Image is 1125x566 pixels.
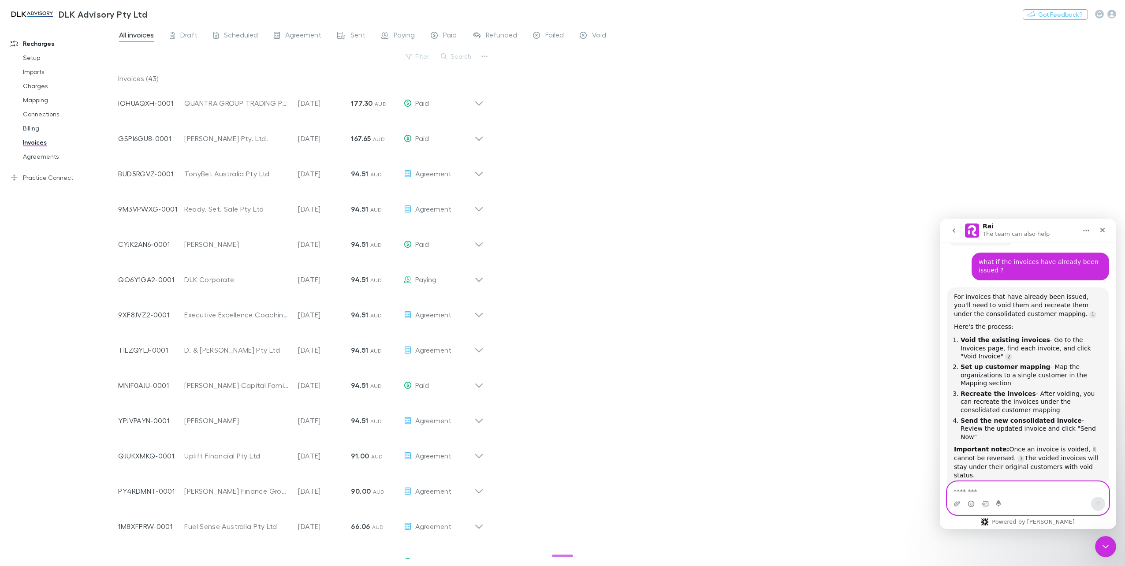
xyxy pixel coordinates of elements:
[351,275,368,284] strong: 94.51
[373,488,385,495] span: AUD
[111,82,491,117] div: IOHUAQXH-0001QUANTRA GROUP TRADING PTY LTD[DATE]177.30 AUDPaid
[111,117,491,153] div: GSPI6GU8-0001[PERSON_NAME] Pty. Ltd.[DATE]167.65 AUDPaid
[350,30,365,42] span: Sent
[370,171,382,178] span: AUD
[370,312,382,319] span: AUD
[184,133,289,144] div: [PERSON_NAME] Pty. Ltd.
[351,99,373,108] strong: 177.30
[401,51,435,62] button: Filter
[1095,536,1116,557] iframe: Intercom live chat
[940,219,1116,529] iframe: Intercom live chat
[370,242,382,248] span: AUD
[371,453,383,460] span: AUD
[298,239,351,249] p: [DATE]
[184,98,289,108] div: QUANTRA GROUP TRADING PTY LTD
[373,136,385,142] span: AUD
[351,416,368,425] strong: 94.51
[415,557,429,566] span: Paid
[370,383,382,389] span: AUD
[118,309,184,320] p: 9XF8JVZ2-0001
[351,487,371,495] strong: 90.00
[2,37,123,51] a: Recharges
[111,435,491,470] div: QJUKXMKQ-0001Uplift Financial Pty Ltd[DATE]91.00 AUDAgreement
[351,451,369,460] strong: 91.00
[2,171,123,185] a: Practice Connect
[118,451,184,461] p: QJUKXMKQ-0001
[180,30,197,42] span: Draft
[298,451,351,461] p: [DATE]
[298,133,351,144] p: [DATE]
[118,274,184,285] p: QO6Y1GA2-0001
[415,487,451,495] span: Agreement
[285,30,321,42] span: Agreement
[184,451,289,461] div: Uplift Financial Pty Ltd
[415,169,451,178] span: Agreement
[184,486,289,496] div: [PERSON_NAME] Finance Group Pty Ltd
[370,277,382,283] span: AUD
[111,188,491,223] div: 9M3VPWXG-0001Ready. Set. Sale Pty Ltd[DATE]94.51 AUDAgreement
[415,416,451,424] span: Agreement
[14,135,123,149] a: Invoices
[592,30,606,42] span: Void
[118,415,184,426] p: YPJVPAYN-0001
[298,415,351,426] p: [DATE]
[415,134,429,142] span: Paid
[184,521,289,532] div: Fuel Sense Australia Pty Ltd
[375,101,387,107] span: AUD
[4,4,153,25] a: DLK Advisory Pty Ltd
[14,121,123,135] a: Billing
[184,274,289,285] div: DLK Corporate
[436,51,477,62] button: Search
[111,223,491,258] div: CYJK2AN6-0001[PERSON_NAME][DATE]94.51 AUDPaid
[351,169,368,178] strong: 94.51
[372,524,384,530] span: AUD
[118,239,184,249] p: CYJK2AN6-0001
[184,345,289,355] div: D. & [PERSON_NAME] Pty Ltd
[118,168,184,179] p: BUD5RGVZ-0001
[351,240,368,249] strong: 94.51
[111,153,491,188] div: BUD5RGVZ-0001TonyBet Australia Pty Ltd[DATE]94.51 AUDAgreement
[370,206,382,213] span: AUD
[394,30,415,42] span: Paying
[118,521,184,532] p: 1M8XFPRW-0001
[415,451,451,460] span: Agreement
[111,258,491,294] div: QO6Y1GA2-0001DLK Corporate[DATE]94.51 AUDPaying
[415,346,451,354] span: Agreement
[370,347,382,354] span: AUD
[14,107,123,121] a: Connections
[119,30,154,42] span: All invoices
[298,204,351,214] p: [DATE]
[415,381,429,389] span: Paid
[111,399,491,435] div: YPJVPAYN-0001[PERSON_NAME][DATE]94.51 AUDAgreement
[415,99,429,107] span: Paid
[415,205,451,213] span: Agreement
[118,345,184,355] p: TILZQYLJ-0001
[443,30,457,42] span: Paid
[351,522,370,531] strong: 66.06
[298,274,351,285] p: [DATE]
[545,30,564,42] span: Failed
[298,380,351,391] p: [DATE]
[370,418,382,424] span: AUD
[184,309,289,320] div: Executive Excellence Coaching Trust
[415,240,429,248] span: Paid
